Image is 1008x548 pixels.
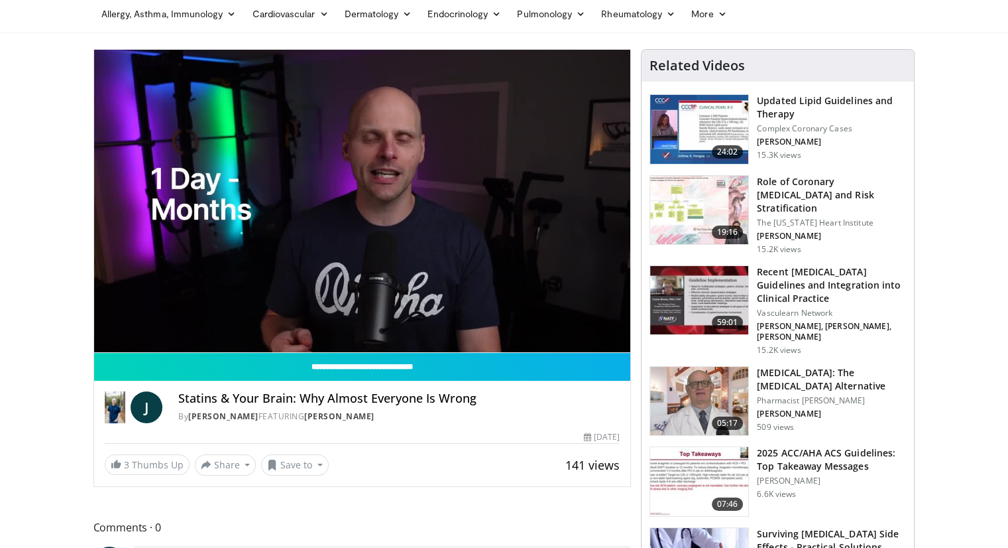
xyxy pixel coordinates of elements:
[757,231,906,241] p: [PERSON_NAME]
[757,395,906,406] p: Pharmacist [PERSON_NAME]
[650,95,748,164] img: 77f671eb-9394-4acc-bc78-a9f077f94e00.150x105_q85_crop-smart_upscale.jpg
[649,366,906,437] a: 05:17 [MEDICAL_DATA]: The [MEDICAL_DATA] Alternative Pharmacist [PERSON_NAME] [PERSON_NAME] 509 v...
[188,411,258,422] a: [PERSON_NAME]
[757,94,906,121] h3: Updated Lipid Guidelines and Therapy
[757,321,906,342] p: [PERSON_NAME], [PERSON_NAME], [PERSON_NAME]
[757,446,906,473] h3: 2025 ACC/AHA ACS Guidelines: Top Takeaway Messages
[712,145,744,159] span: 24:02
[93,519,632,536] span: Comments 0
[757,345,801,356] p: 15.2K views
[757,308,906,318] p: Vasculearn Network
[757,123,906,134] p: Complex Coronary Cases
[712,498,744,511] span: 07:46
[757,489,796,500] p: 6.6K views
[757,175,906,215] h3: Role of Coronary [MEDICAL_DATA] and Risk Stratification
[757,366,906,393] h3: [MEDICAL_DATA]: The [MEDICAL_DATA] Alternative
[757,244,801,255] p: 15.2K views
[105,454,190,475] a: 3 Thumbs Up
[649,175,906,255] a: 19:16 Role of Coronary [MEDICAL_DATA] and Risk Stratification The [US_STATE] Heart Institute [PER...
[757,150,801,161] p: 15.3K views
[649,58,745,74] h4: Related Videos
[195,454,256,476] button: Share
[94,50,631,353] video-js: Video Player
[757,409,906,419] p: [PERSON_NAME]
[757,218,906,228] p: The [US_STATE] Heart Institute
[93,1,245,27] a: Allergy, Asthma, Immunology
[124,458,129,471] span: 3
[420,1,509,27] a: Endocrinology
[649,446,906,517] a: 07:46 2025 ACC/AHA ACS Guidelines: Top Takeaway Messages [PERSON_NAME] 6.6K views
[178,391,620,406] h4: Statins & Your Brain: Why Almost Everyone Is Wrong
[757,476,906,486] p: [PERSON_NAME]
[337,1,420,27] a: Dermatology
[757,265,906,305] h3: Recent [MEDICAL_DATA] Guidelines and Integration into Clinical Practice
[244,1,336,27] a: Cardiovascular
[261,454,329,476] button: Save to
[131,391,162,423] a: J
[650,176,748,245] img: 1efa8c99-7b8a-4ab5-a569-1c219ae7bd2c.150x105_q85_crop-smart_upscale.jpg
[650,266,748,335] img: 87825f19-cf4c-4b91-bba1-ce218758c6bb.150x105_q85_crop-smart_upscale.jpg
[650,447,748,516] img: 369ac253-1227-4c00-b4e1-6e957fd240a8.150x105_q85_crop-smart_upscale.jpg
[593,1,683,27] a: Rheumatology
[105,391,126,423] img: Dr. Jordan Rennicke
[757,422,794,433] p: 509 views
[649,94,906,165] a: 24:02 Updated Lipid Guidelines and Therapy Complex Coronary Cases [PERSON_NAME] 15.3K views
[584,431,620,443] div: [DATE]
[509,1,593,27] a: Pulmonology
[650,367,748,436] img: ce9609b9-a9bf-4b08-84dd-8eeb8ab29fc6.150x105_q85_crop-smart_upscale.jpg
[712,316,744,329] span: 59:01
[757,137,906,147] p: [PERSON_NAME]
[178,411,620,423] div: By FEATURING
[683,1,734,27] a: More
[565,457,620,473] span: 141 views
[304,411,374,422] a: [PERSON_NAME]
[712,226,744,239] span: 19:16
[649,265,906,356] a: 59:01 Recent [MEDICAL_DATA] Guidelines and Integration into Clinical Practice Vasculearn Network ...
[712,417,744,430] span: 05:17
